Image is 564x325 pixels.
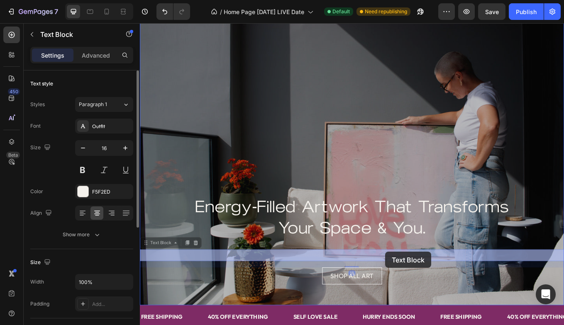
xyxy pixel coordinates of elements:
[516,7,537,16] div: Publish
[30,80,53,87] div: Text style
[485,8,499,15] span: Save
[30,257,52,268] div: Size
[92,123,131,130] div: Outfit
[8,88,20,95] div: 450
[224,7,304,16] span: Home Page [DATE] LIVE Date
[30,188,43,195] div: Color
[75,97,133,112] button: Paragraph 1
[41,51,64,60] p: Settings
[220,7,222,16] span: /
[92,301,131,308] div: Add...
[82,51,110,60] p: Advanced
[92,188,131,196] div: F5F2ED
[478,3,505,20] button: Save
[30,208,54,219] div: Align
[509,3,544,20] button: Publish
[156,3,190,20] div: Undo/Redo
[536,284,556,304] div: Open Intercom Messenger
[30,142,52,153] div: Size
[332,8,350,15] span: Default
[6,152,20,158] div: Beta
[30,101,45,108] div: Styles
[365,8,407,15] span: Need republishing
[140,23,564,325] iframe: Design area
[79,101,107,108] span: Paragraph 1
[30,122,41,130] div: Font
[63,230,101,239] div: Show more
[30,278,44,286] div: Width
[76,274,133,289] input: Auto
[54,7,58,17] p: 7
[30,300,49,308] div: Padding
[3,3,62,20] button: 7
[40,29,111,39] p: Text Block
[30,227,133,242] button: Show more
